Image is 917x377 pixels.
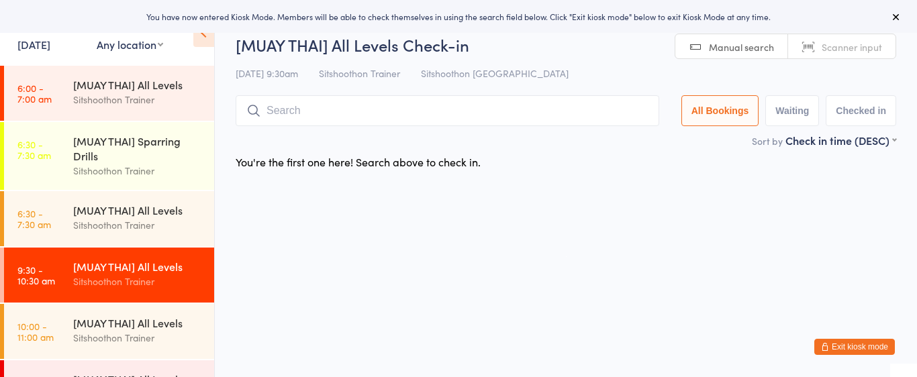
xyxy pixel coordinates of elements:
div: You're the first one here! Search above to check in. [236,154,481,169]
h2: [MUAY THAI] All Levels Check-in [236,34,896,56]
span: Sitshoothon Trainer [319,66,400,80]
input: Search [236,95,659,126]
div: Sitshoothon Trainer [73,274,203,289]
div: Sitshoothon Trainer [73,92,203,107]
button: Checked in [826,95,896,126]
div: Any location [97,37,163,52]
span: Sitshoothon [GEOGRAPHIC_DATA] [421,66,569,80]
a: 6:30 -7:30 am[MUAY THAI] All LevelsSitshoothon Trainer [4,191,214,246]
button: Waiting [765,95,819,126]
span: [DATE] 9:30am [236,66,298,80]
div: Check in time (DESC) [785,133,896,148]
div: Sitshoothon Trainer [73,217,203,233]
a: 10:00 -11:00 am[MUAY THAI] All LevelsSitshoothon Trainer [4,304,214,359]
time: 10:00 - 11:00 am [17,321,54,342]
time: 6:30 - 7:30 am [17,208,51,229]
button: All Bookings [681,95,759,126]
div: [MUAY THAI] Sparring Drills [73,133,203,163]
a: 6:00 -7:00 am[MUAY THAI] All LevelsSitshoothon Trainer [4,66,214,121]
span: Manual search [709,40,774,54]
div: [MUAY THAI] All Levels [73,203,203,217]
a: 6:30 -7:30 am[MUAY THAI] Sparring DrillsSitshoothon Trainer [4,122,214,190]
button: Exit kiosk mode [814,339,895,355]
div: [MUAY THAI] All Levels [73,259,203,274]
div: [MUAY THAI] All Levels [73,315,203,330]
div: [MUAY THAI] All Levels [73,77,203,92]
span: Scanner input [822,40,882,54]
a: [DATE] [17,37,50,52]
time: 9:30 - 10:30 am [17,264,55,286]
time: 6:30 - 7:30 am [17,139,51,160]
time: 6:00 - 7:00 am [17,83,52,104]
a: 9:30 -10:30 am[MUAY THAI] All LevelsSitshoothon Trainer [4,248,214,303]
div: Sitshoothon Trainer [73,163,203,178]
label: Sort by [752,134,783,148]
div: Sitshoothon Trainer [73,330,203,345]
div: You have now entered Kiosk Mode. Members will be able to check themselves in using the search fie... [21,11,896,22]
